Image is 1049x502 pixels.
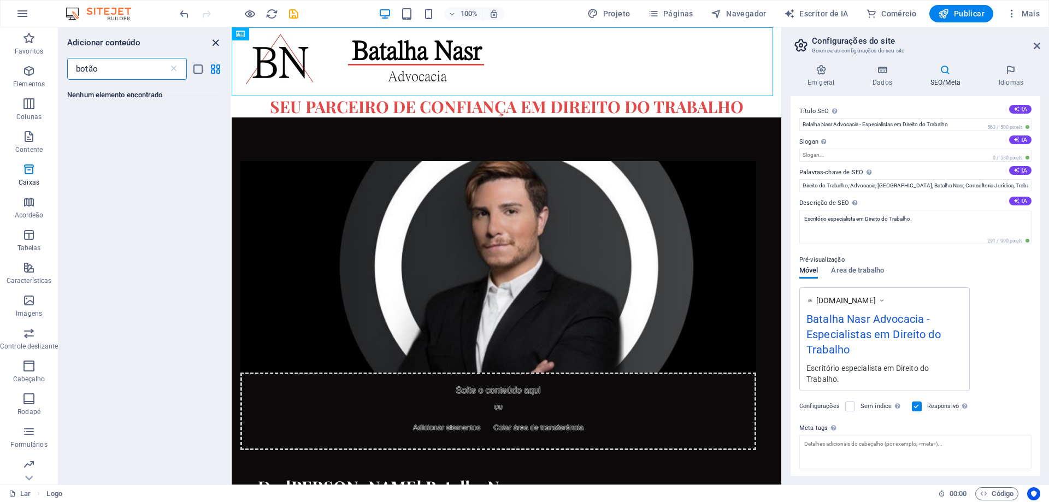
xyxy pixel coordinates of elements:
button: Clique aqui para sair do modo de visualização e continuar editando [243,7,256,20]
font: Colar área de transferência [262,396,352,404]
font: IA [1022,106,1027,113]
button: Comércio [862,5,921,22]
button: Publicar [929,5,993,22]
font: Palavras-chave de SEO [799,169,863,176]
button: Descrição de SEO [1009,197,1032,205]
button: Código [975,487,1018,500]
font: Adicionar conteúdo [67,38,140,48]
font: Formulários [10,441,47,448]
font: Em geral [808,79,834,86]
input: Procurar [67,58,168,80]
font: Projeto [603,9,630,18]
i: Recarregar página [266,8,278,20]
div: Design (Ctrl+Alt+Y) [583,5,634,22]
font: Nenhum elemento encontrado [67,91,162,99]
font: Descrição de SEO [799,199,849,206]
font: Móvel [799,266,818,274]
button: Projeto [583,5,634,22]
font: Batalha Nasr Advocacia - Especialistas em Direito do Trabalho [806,312,941,356]
button: visualização em grade [209,62,222,75]
img: Logotipo do editor [63,7,145,20]
font: Elementos [13,80,45,88]
button: Slogan [1009,135,1032,144]
span: Click to select. Double-click to edit [46,487,62,500]
font: Sem índice [861,403,892,410]
font: Acordeão [15,211,44,219]
font: Colunas [16,113,42,121]
font: IA [1022,167,1027,174]
font: 291 / 990 pixels [987,238,1023,244]
font: Tabelas [17,244,41,252]
font: Dados [873,79,892,86]
button: 100% [444,7,483,20]
font: 00:00 [950,489,967,498]
font: Responsivo [927,403,959,410]
font: Cabeçalho [13,375,45,383]
font: Mais [1022,9,1040,18]
button: Título SEO [1009,105,1032,114]
font: Rodapé [17,408,40,416]
h6: Tempo de sessão [938,487,967,500]
button: visualização de lista [191,62,204,75]
button: salvar [287,7,300,20]
font: Configurações [799,403,840,410]
font: Escritório especialista em Direito do Trabalho. [806,364,929,383]
font: Adicionar elementos [181,396,249,404]
font: Escritor de IA [799,9,848,18]
button: Escritor de IA [780,5,853,22]
font: SEO/Meta [930,79,960,86]
button: Palavras-chave de SEO [1009,166,1032,175]
img: logo-ZncP0aLZ7BqASBMRKVJVng-MUl5iQkBf3OIKOS71GqXhg.png [806,297,814,304]
font: Lar [20,489,31,498]
font: Gerencie as configurações do seu site [812,48,904,54]
button: fechar painel [209,36,222,49]
i: Salvar (Ctrl+S) [287,8,300,20]
font: Pré-visualização [799,256,845,263]
font: 0 / 580 pixels [993,155,1023,161]
button: Mais [1002,5,1044,22]
button: Navegador [706,5,771,22]
nav: migalhas de pão [46,487,62,500]
font: Área de trabalho [831,266,884,274]
font: Código [992,489,1013,498]
font: Características [7,277,52,285]
font: Caixas [19,179,39,186]
button: recarregar [265,7,278,20]
font: Meta tags [799,424,828,432]
font: Imagens [16,310,42,317]
button: Centrado no usuário [1027,487,1040,500]
font: Publicar [954,9,985,18]
font: Favoritos [15,48,43,55]
font: 563 / 580 pixels [987,125,1023,130]
font: Contente [15,146,43,153]
i: Ao redimensionar, ajuste automaticamente o nível de zoom para se ajustar ao dispositivo escolhido. [489,9,499,19]
button: Páginas [644,5,698,22]
a: Clique para cancelar a seleção. Clique duas vezes para abrir as páginas. [9,487,31,500]
font: [DOMAIN_NAME] [816,296,876,305]
font: Navegador [726,9,767,18]
font: IA [1022,137,1027,143]
font: Título SEO [799,108,829,115]
font: Slogan [799,138,818,145]
font: Idiomas [999,79,1023,86]
input: Slogan... [799,149,1032,162]
font: 100% [461,9,478,17]
font: Páginas [663,9,693,18]
font: Configurações do site [812,36,895,46]
button: desfazer [178,7,191,20]
font: IA [1022,198,1027,204]
div: Pré-visualização [799,267,884,287]
font: Comércio [881,9,916,18]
